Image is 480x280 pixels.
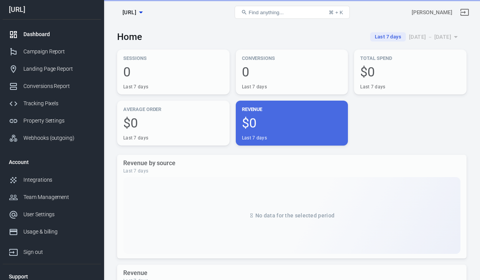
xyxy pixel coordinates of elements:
div: Tracking Pixels [23,99,95,108]
a: Dashboard [3,26,101,43]
div: Landing Page Report [23,65,95,73]
div: ⌘ + K [329,10,343,15]
a: Campaign Report [3,43,101,60]
a: Landing Page Report [3,60,101,78]
a: Team Management [3,189,101,206]
a: Integrations [3,171,101,189]
div: Dashboard [23,30,95,38]
a: Sign out [455,3,474,22]
div: Integrations [23,176,95,184]
div: Webhooks (outgoing) [23,134,95,142]
a: User Settings [3,206,101,223]
div: Campaign Report [23,48,95,56]
a: Tracking Pixels [3,95,101,112]
a: Usage & billing [3,223,101,240]
div: Property Settings [23,117,95,125]
h3: Home [117,31,142,42]
button: [URL] [113,5,152,20]
div: Conversions Report [23,82,95,90]
div: Team Management [23,193,95,201]
a: Sign out [3,240,101,261]
li: Account [3,153,101,171]
button: Find anything...⌘ + K [235,6,350,19]
a: Property Settings [3,112,101,129]
div: Usage & billing [23,228,95,236]
div: Account id: rwyaitCC [412,8,452,17]
a: Conversions Report [3,78,101,95]
span: Find anything... [249,10,284,15]
div: Sign out [23,248,95,256]
span: brainsy.ai [122,8,136,17]
a: Webhooks (outgoing) [3,129,101,147]
div: [URL] [3,6,101,13]
div: User Settings [23,210,95,219]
